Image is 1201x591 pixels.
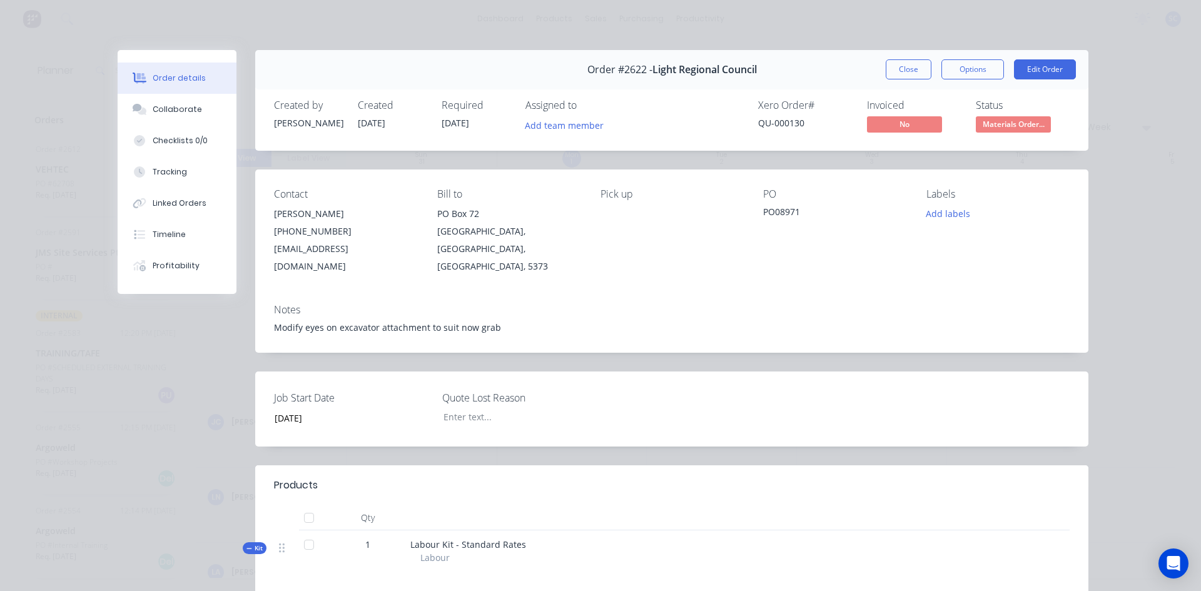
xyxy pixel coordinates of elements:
[442,117,469,129] span: [DATE]
[437,205,580,223] div: PO Box 72
[118,63,236,94] button: Order details
[763,205,906,223] div: PO08971
[330,505,405,530] div: Qty
[886,59,931,79] button: Close
[365,538,370,551] span: 1
[153,260,200,271] div: Profitability
[274,223,417,240] div: [PHONE_NUMBER]
[153,198,206,209] div: Linked Orders
[118,94,236,125] button: Collaborate
[976,116,1051,135] button: Materials Order...
[274,240,417,275] div: [EMAIL_ADDRESS][DOMAIN_NAME]
[442,99,510,111] div: Required
[274,321,1070,334] div: Modify eyes on excavator attachment to suit now grab
[976,99,1070,111] div: Status
[274,116,343,129] div: [PERSON_NAME]
[274,205,417,223] div: [PERSON_NAME]
[587,64,652,76] span: Order #2622 -
[758,99,852,111] div: Xero Order #
[437,188,580,200] div: Bill to
[420,551,450,564] span: Labour
[274,304,1070,316] div: Notes
[758,116,852,129] div: QU-000130
[153,229,186,240] div: Timeline
[153,135,208,146] div: Checklists 0/0
[410,538,526,550] span: Labour Kit - Standard Rates
[1158,548,1188,578] div: Open Intercom Messenger
[274,188,417,200] div: Contact
[867,99,961,111] div: Invoiced
[274,99,343,111] div: Created by
[153,104,202,115] div: Collaborate
[118,219,236,250] button: Timeline
[246,543,263,553] span: Kit
[274,205,417,275] div: [PERSON_NAME][PHONE_NUMBER][EMAIL_ADDRESS][DOMAIN_NAME]
[358,117,385,129] span: [DATE]
[153,166,187,178] div: Tracking
[118,250,236,281] button: Profitability
[437,223,580,275] div: [GEOGRAPHIC_DATA], [GEOGRAPHIC_DATA], [GEOGRAPHIC_DATA], 5373
[442,390,599,405] label: Quote Lost Reason
[266,408,422,427] input: Enter date
[1014,59,1076,79] button: Edit Order
[153,73,206,84] div: Order details
[652,64,757,76] span: Light Regional Council
[437,205,580,275] div: PO Box 72[GEOGRAPHIC_DATA], [GEOGRAPHIC_DATA], [GEOGRAPHIC_DATA], 5373
[867,116,942,132] span: No
[118,156,236,188] button: Tracking
[118,125,236,156] button: Checklists 0/0
[941,59,1004,79] button: Options
[358,99,427,111] div: Created
[274,390,430,405] label: Job Start Date
[763,188,906,200] div: PO
[243,542,266,554] div: Kit
[600,188,744,200] div: Pick up
[976,116,1051,132] span: Materials Order...
[519,116,611,133] button: Add team member
[926,188,1070,200] div: Labels
[274,478,318,493] div: Products
[525,116,611,133] button: Add team member
[118,188,236,219] button: Linked Orders
[525,99,651,111] div: Assigned to
[920,205,977,222] button: Add labels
